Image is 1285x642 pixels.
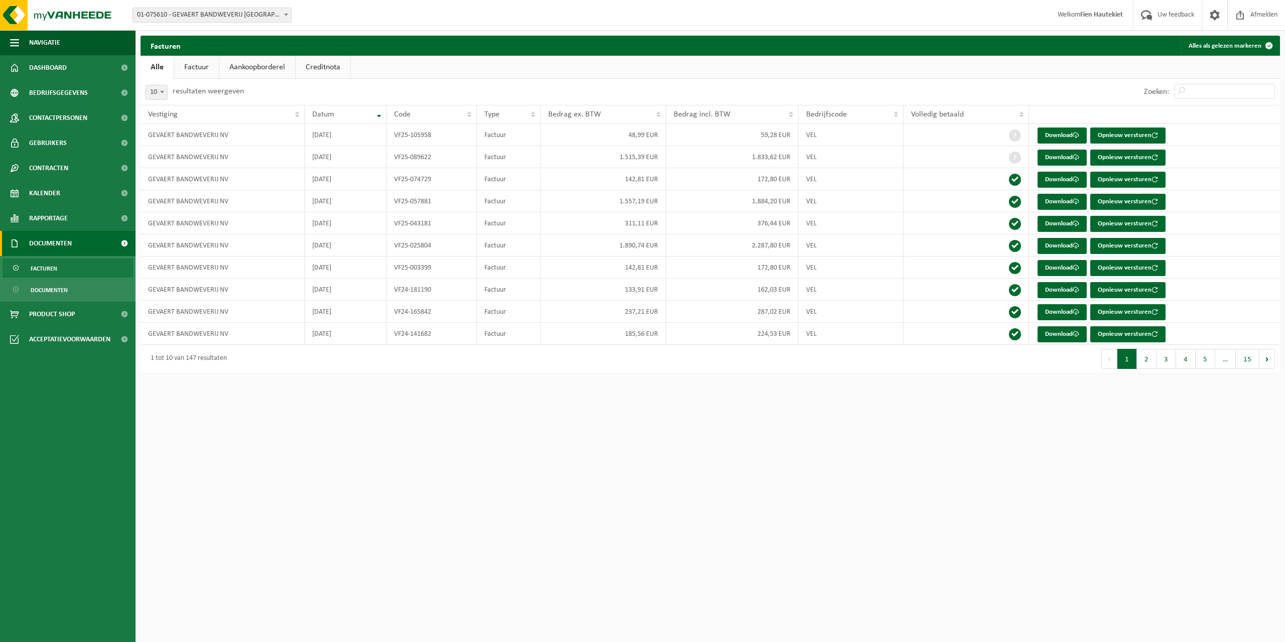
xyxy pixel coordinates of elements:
[799,323,904,345] td: VEL
[146,85,168,100] span: 10
[141,190,305,212] td: GEVAERT BANDWEVERIJ NV
[1090,150,1166,166] button: Opnieuw versturen
[1090,127,1166,144] button: Opnieuw versturen
[29,80,88,105] span: Bedrijfsgegevens
[666,323,799,345] td: 224,53 EUR
[141,56,174,79] a: Alle
[484,110,499,118] span: Type
[1236,349,1259,369] button: 15
[141,256,305,279] td: GEVAERT BANDWEVERIJ NV
[666,256,799,279] td: 172,80 EUR
[1144,88,1169,96] label: Zoeken:
[1196,349,1215,369] button: 5
[141,146,305,168] td: GEVAERT BANDWEVERIJ NV
[219,56,295,79] a: Aankoopborderel
[387,323,477,345] td: VF24-141682
[541,146,666,168] td: 1.515,39 EUR
[1181,36,1279,56] button: Alles als gelezen markeren
[666,124,799,146] td: 59,28 EUR
[29,105,87,131] span: Contactpersonen
[3,280,133,299] a: Documenten
[305,301,387,323] td: [DATE]
[666,212,799,234] td: 376,44 EUR
[1090,216,1166,232] button: Opnieuw versturen
[1090,282,1166,298] button: Opnieuw versturen
[305,146,387,168] td: [DATE]
[305,256,387,279] td: [DATE]
[387,124,477,146] td: VF25-105958
[548,110,601,118] span: Bedrag ex. BTW
[31,281,68,300] span: Documenten
[477,234,541,256] td: Factuur
[666,279,799,301] td: 162,03 EUR
[387,279,477,301] td: VF24-181190
[387,256,477,279] td: VF25-003399
[387,168,477,190] td: VF25-074729
[1038,172,1087,188] a: Download
[1038,194,1087,210] a: Download
[799,301,904,323] td: VEL
[1090,172,1166,188] button: Opnieuw versturen
[29,181,60,206] span: Kalender
[305,124,387,146] td: [DATE]
[29,131,67,156] span: Gebruikers
[387,146,477,168] td: VF25-089622
[1038,260,1087,276] a: Download
[29,30,60,55] span: Navigatie
[305,279,387,301] td: [DATE]
[1259,349,1275,369] button: Next
[1038,127,1087,144] a: Download
[541,234,666,256] td: 1.890,74 EUR
[799,168,904,190] td: VEL
[1038,238,1087,254] a: Download
[666,146,799,168] td: 1.833,62 EUR
[799,234,904,256] td: VEL
[1117,349,1137,369] button: 1
[1101,349,1117,369] button: Previous
[799,146,904,168] td: VEL
[477,124,541,146] td: Factuur
[1090,326,1166,342] button: Opnieuw versturen
[799,124,904,146] td: VEL
[541,256,666,279] td: 142,81 EUR
[141,234,305,256] td: GEVAERT BANDWEVERIJ NV
[1038,150,1087,166] a: Download
[141,301,305,323] td: GEVAERT BANDWEVERIJ NV
[477,323,541,345] td: Factuur
[666,301,799,323] td: 287,02 EUR
[1090,238,1166,254] button: Opnieuw versturen
[1080,11,1123,19] strong: Fien Hautekiet
[541,190,666,212] td: 1.557,19 EUR
[31,259,57,278] span: Facturen
[1176,349,1196,369] button: 4
[1038,326,1087,342] a: Download
[477,190,541,212] td: Factuur
[29,302,75,327] span: Product Shop
[1215,349,1236,369] span: …
[477,212,541,234] td: Factuur
[29,231,72,256] span: Documenten
[305,323,387,345] td: [DATE]
[1090,260,1166,276] button: Opnieuw versturen
[141,124,305,146] td: GEVAERT BANDWEVERIJ NV
[387,301,477,323] td: VF24-165842
[1038,304,1087,320] a: Download
[541,168,666,190] td: 142,81 EUR
[541,124,666,146] td: 48,99 EUR
[799,212,904,234] td: VEL
[1090,304,1166,320] button: Opnieuw versturen
[541,323,666,345] td: 185,56 EUR
[477,256,541,279] td: Factuur
[1090,194,1166,210] button: Opnieuw versturen
[541,301,666,323] td: 237,21 EUR
[541,212,666,234] td: 311,11 EUR
[1137,349,1156,369] button: 2
[387,212,477,234] td: VF25-043181
[141,323,305,345] td: GEVAERT BANDWEVERIJ NV
[806,110,847,118] span: Bedrijfscode
[666,190,799,212] td: 1.884,20 EUR
[305,212,387,234] td: [DATE]
[173,87,244,95] label: resultaten weergeven
[477,279,541,301] td: Factuur
[141,212,305,234] td: GEVAERT BANDWEVERIJ NV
